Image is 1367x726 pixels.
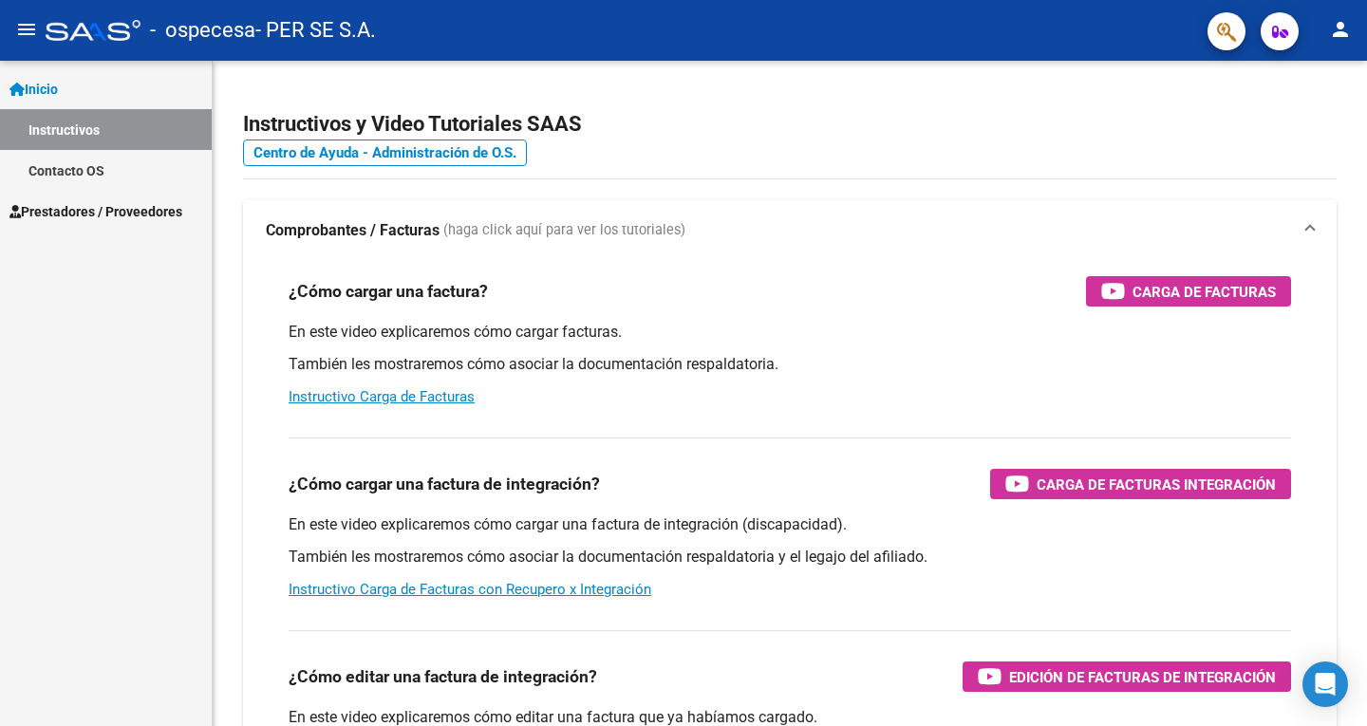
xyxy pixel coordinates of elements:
[289,581,651,598] a: Instructivo Carga de Facturas con Recupero x Integración
[289,354,1291,375] p: También les mostraremos cómo asociar la documentación respaldatoria.
[266,220,440,241] strong: Comprobantes / Facturas
[289,322,1291,343] p: En este video explicaremos cómo cargar facturas.
[1086,276,1291,307] button: Carga de Facturas
[255,9,376,51] span: - PER SE S.A.
[289,388,475,405] a: Instructivo Carga de Facturas
[1133,280,1276,304] span: Carga de Facturas
[1302,661,1348,707] div: Open Intercom Messenger
[150,9,255,51] span: - ospecesa
[9,79,58,100] span: Inicio
[9,201,182,222] span: Prestadores / Proveedores
[1329,18,1352,41] mat-icon: person
[15,18,38,41] mat-icon: menu
[289,471,600,497] h3: ¿Cómo cargar una factura de integración?
[243,200,1337,261] mat-expansion-panel-header: Comprobantes / Facturas (haga click aquí para ver los tutoriales)
[443,220,685,241] span: (haga click aquí para ver los tutoriales)
[289,663,597,690] h3: ¿Cómo editar una factura de integración?
[1037,473,1276,496] span: Carga de Facturas Integración
[289,278,488,305] h3: ¿Cómo cargar una factura?
[1009,665,1276,689] span: Edición de Facturas de integración
[990,469,1291,499] button: Carga de Facturas Integración
[963,661,1291,692] button: Edición de Facturas de integración
[289,547,1291,568] p: También les mostraremos cómo asociar la documentación respaldatoria y el legajo del afiliado.
[243,140,527,166] a: Centro de Ayuda - Administración de O.S.
[243,106,1337,142] h2: Instructivos y Video Tutoriales SAAS
[289,514,1291,535] p: En este video explicaremos cómo cargar una factura de integración (discapacidad).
